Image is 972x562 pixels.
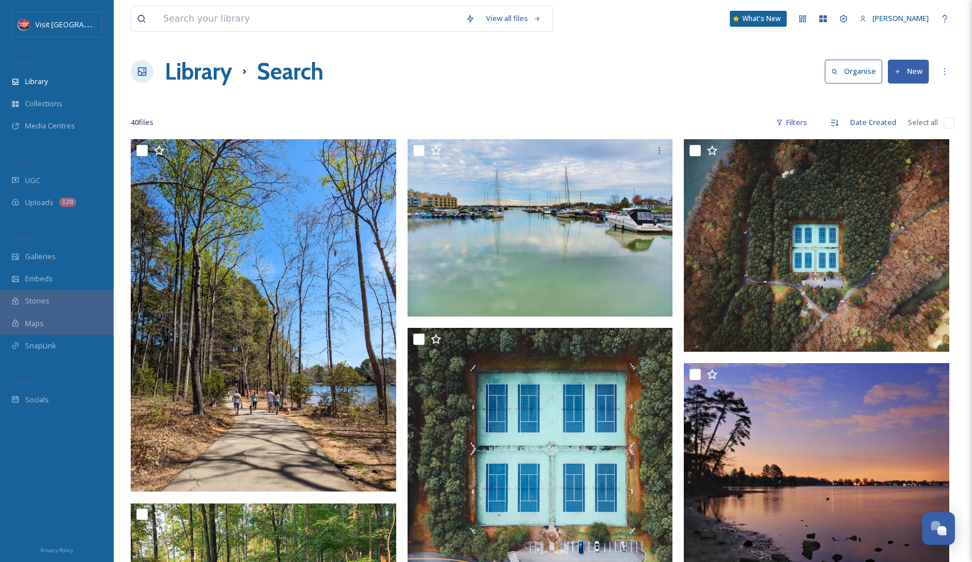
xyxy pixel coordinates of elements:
input: Search your library [157,6,460,31]
span: Uploads [25,197,53,208]
h1: Search [257,55,323,89]
span: SnapLink [25,340,56,351]
span: [PERSON_NAME] [873,13,929,23]
a: Library [165,55,232,89]
button: Open Chat [922,512,955,545]
a: What's New [730,11,787,27]
img: Logo%20Image.png [18,19,30,30]
a: View all files [480,7,547,30]
span: SOCIALS [11,377,34,385]
span: Select all [908,117,938,128]
span: MEDIA [11,59,31,67]
div: Date Created [845,111,902,134]
span: Collections [25,98,63,109]
img: bab52a99-0ba1-e96d-5ed6-ef2f00c081b5.jpg [408,139,673,317]
span: WIDGETS [11,234,38,242]
span: COLLECT [11,157,36,166]
img: Jetton Park (1).jpg [131,139,396,492]
span: Visit [GEOGRAPHIC_DATA][PERSON_NAME] [35,19,180,30]
img: Jetton Park Tennis Courts New.jpeg [684,139,949,352]
a: [PERSON_NAME] [854,7,934,30]
span: Stories [25,295,49,306]
span: Maps [25,318,44,329]
span: UGC [25,175,40,186]
span: Media Centres [25,120,75,131]
a: Privacy Policy [40,543,73,556]
span: Embeds [25,273,53,284]
span: Galleries [25,251,56,262]
span: Socials [25,394,49,405]
a: Organise [825,60,888,83]
span: 40 file s [131,117,153,128]
div: 120 [59,198,76,207]
span: Privacy Policy [40,547,73,554]
button: Organise [825,60,882,83]
span: Library [25,76,48,87]
button: New [888,60,929,83]
div: Filters [770,111,813,134]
